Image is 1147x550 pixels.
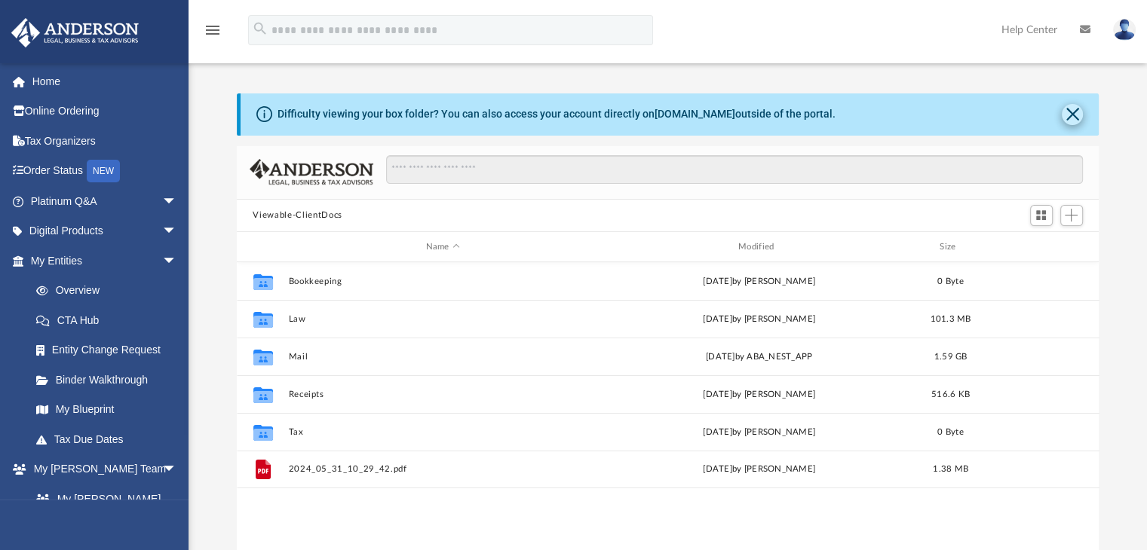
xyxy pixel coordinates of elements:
a: Overview [21,276,200,306]
button: Viewable-ClientDocs [253,209,342,222]
span: 516.6 KB [931,390,969,399]
a: My Entitiesarrow_drop_down [11,246,200,276]
button: More options [1023,459,1058,481]
div: [DATE] by ABA_NEST_APP [604,350,913,364]
a: Digital Productsarrow_drop_down [11,216,200,246]
div: Size [920,240,980,254]
a: [DOMAIN_NAME] [655,108,735,120]
div: [DATE] by [PERSON_NAME] [604,388,913,402]
img: User Pic [1113,19,1136,41]
span: 0 Byte [937,277,964,286]
span: arrow_drop_down [162,186,192,217]
div: Modified [604,240,914,254]
div: [DATE] by [PERSON_NAME] [604,426,913,439]
a: CTA Hub [21,305,200,335]
span: 0 Byte [937,428,964,436]
button: Tax [288,427,597,437]
button: Mail [288,352,597,362]
span: arrow_drop_down [162,216,192,247]
div: id [243,240,281,254]
button: 2024_05_31_10_29_42.pdf [288,465,597,475]
a: Binder Walkthrough [21,365,200,395]
button: Add [1060,205,1083,226]
a: menu [204,29,222,39]
span: arrow_drop_down [162,454,192,485]
input: Search files and folders [386,155,1082,184]
button: Law [288,314,597,324]
a: Home [11,66,200,96]
div: NEW [87,160,120,182]
img: Anderson Advisors Platinum Portal [7,18,143,47]
span: 101.3 MB [930,315,971,323]
a: Platinum Q&Aarrow_drop_down [11,186,200,216]
a: My Blueprint [21,395,192,425]
span: 1.59 GB [934,353,967,361]
a: Tax Due Dates [21,424,200,454]
button: Receipts [288,390,597,399]
div: [DATE] by [PERSON_NAME] [604,313,913,326]
div: Name [287,240,597,254]
a: Order StatusNEW [11,156,200,187]
i: menu [204,21,222,39]
a: Tax Organizers [11,126,200,156]
div: [DATE] by [PERSON_NAME] [604,275,913,289]
button: Bookkeeping [288,277,597,286]
a: Entity Change Request [21,335,200,365]
button: Switch to Grid View [1030,205,1053,226]
i: search [252,20,268,37]
a: My [PERSON_NAME] Teamarrow_drop_down [11,454,192,484]
a: Online Ordering [11,96,200,127]
span: 1.38 MB [933,466,968,474]
button: Close [1062,104,1083,125]
div: id [987,240,1093,254]
a: My [PERSON_NAME] Team [21,484,185,532]
div: Difficulty viewing your box folder? You can also access your account directly on outside of the p... [278,106,836,122]
span: arrow_drop_down [162,246,192,277]
div: [DATE] by [PERSON_NAME] [604,463,913,477]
